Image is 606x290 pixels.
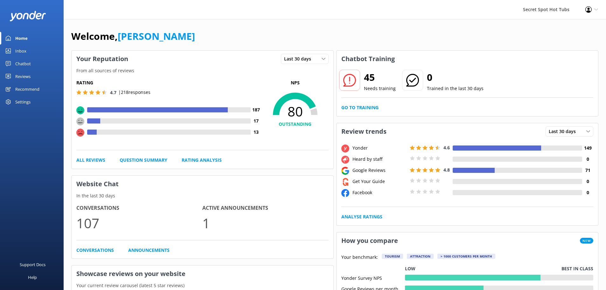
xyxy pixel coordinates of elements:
[76,212,202,234] p: 107
[15,32,28,45] div: Home
[582,145,593,152] h4: 149
[351,167,408,174] div: Google Reviews
[72,265,333,282] h3: Showcase reviews on your website
[15,95,31,108] div: Settings
[251,106,262,113] h4: 187
[382,254,403,259] div: Tourism
[128,247,170,254] a: Announcements
[364,85,396,92] p: Needs training
[437,254,495,259] div: > 1000 customers per month
[407,254,434,259] div: Attraction
[76,157,105,164] a: All Reviews
[262,121,329,128] h4: OUTSTANDING
[427,85,484,92] p: Trained in the last 30 days
[549,128,580,135] span: Last 30 days
[72,51,133,67] h3: Your Reputation
[72,282,333,289] p: Your current review carousel (latest 5 star reviews)
[351,189,408,196] div: Facebook
[262,79,329,86] p: NPS
[351,178,408,185] div: Get Your Guide
[10,11,46,21] img: yonder-white-logo.png
[20,258,45,271] div: Support Docs
[405,265,415,272] p: Low
[561,265,593,272] p: Best in class
[337,51,400,67] h3: Chatbot Training
[337,232,403,249] h3: How you compare
[15,57,31,70] div: Chatbot
[251,129,262,136] h4: 13
[443,145,450,151] span: 4.6
[182,157,222,164] a: Rating Analysis
[28,271,37,284] div: Help
[76,204,202,212] h4: Conversations
[202,212,328,234] p: 1
[341,275,405,280] div: Yonder Survey NPS
[15,45,26,57] div: Inbox
[337,123,391,140] h3: Review trends
[76,247,114,254] a: Conversations
[262,103,329,119] span: 80
[118,30,195,43] a: [PERSON_NAME]
[582,156,593,163] h4: 0
[72,67,333,74] p: From all sources of reviews
[72,176,333,192] h3: Website Chat
[582,178,593,185] h4: 0
[120,157,167,164] a: Question Summary
[341,213,382,220] a: Analyse Ratings
[72,192,333,199] p: In the last 30 days
[202,204,328,212] h4: Active Announcements
[71,29,195,44] h1: Welcome,
[580,238,593,244] span: New
[284,55,315,62] span: Last 30 days
[351,156,408,163] div: Heard by staff
[110,89,116,95] span: 4.7
[582,167,593,174] h4: 71
[118,89,150,96] p: | 218 responses
[341,104,379,111] a: Go to Training
[341,254,378,261] p: Your benchmark:
[15,70,31,83] div: Reviews
[582,189,593,196] h4: 0
[15,83,39,95] div: Recommend
[76,79,262,86] h5: Rating
[251,117,262,124] h4: 17
[443,167,450,173] span: 4.8
[427,70,484,85] h2: 0
[364,70,396,85] h2: 45
[351,145,408,152] div: Yonder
